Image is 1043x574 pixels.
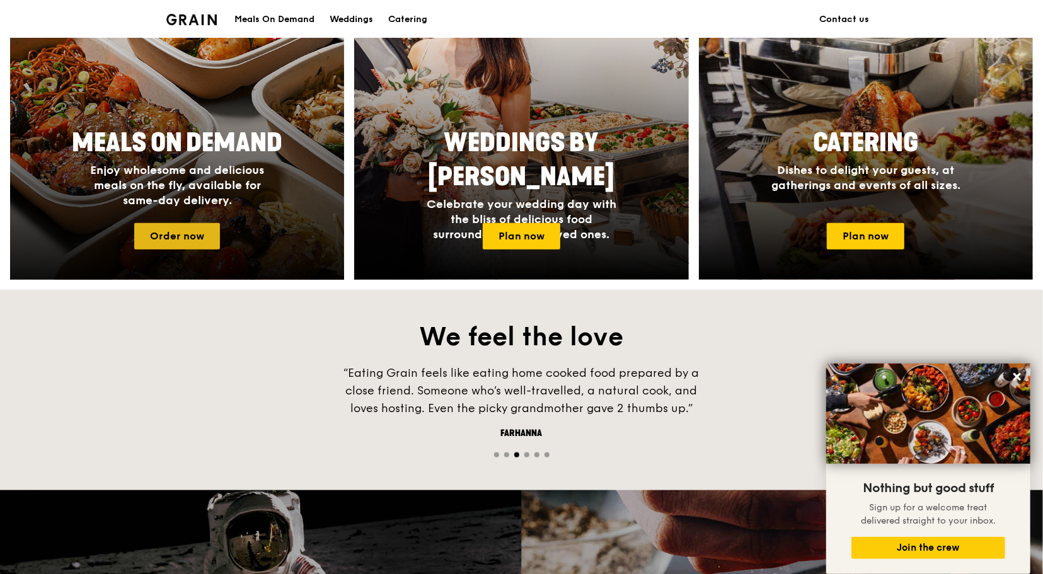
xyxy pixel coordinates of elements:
span: Enjoy wholesome and delicious meals on the fly, available for same-day delivery. [90,163,264,207]
span: Go to slide 6 [545,452,550,457]
span: Catering [813,128,918,158]
button: Join the crew [851,537,1005,559]
span: Nothing but good stuff [863,481,994,496]
a: Plan now [483,223,560,250]
div: Farhanna [333,427,711,440]
img: DSC07876-Edit02-Large.jpeg [826,364,1030,464]
span: Go to slide 1 [494,452,499,457]
a: Order now [134,223,220,250]
span: Go to slide 5 [534,452,539,457]
span: Weddings by [PERSON_NAME] [428,128,614,192]
a: Weddings [322,1,381,38]
span: Go to slide 4 [524,452,529,457]
a: Contact us [812,1,877,38]
div: “Eating Grain feels like eating home cooked food prepared by a close friend. Someone who’s well-t... [333,364,711,417]
div: Meals On Demand [234,1,314,38]
div: Weddings [330,1,373,38]
span: Go to slide 2 [504,452,509,457]
span: Go to slide 3 [514,452,519,457]
button: Close [1007,367,1027,387]
span: Dishes to delight your guests, at gatherings and events of all sizes. [771,163,960,192]
a: Plan now [827,223,904,250]
a: Catering [381,1,435,38]
div: Catering [388,1,427,38]
span: Celebrate your wedding day with the bliss of delicious food surrounded by your loved ones. [427,197,616,241]
img: Grain [166,14,217,25]
span: Meals On Demand [72,128,282,158]
span: Sign up for a welcome treat delivered straight to your inbox. [861,502,996,526]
